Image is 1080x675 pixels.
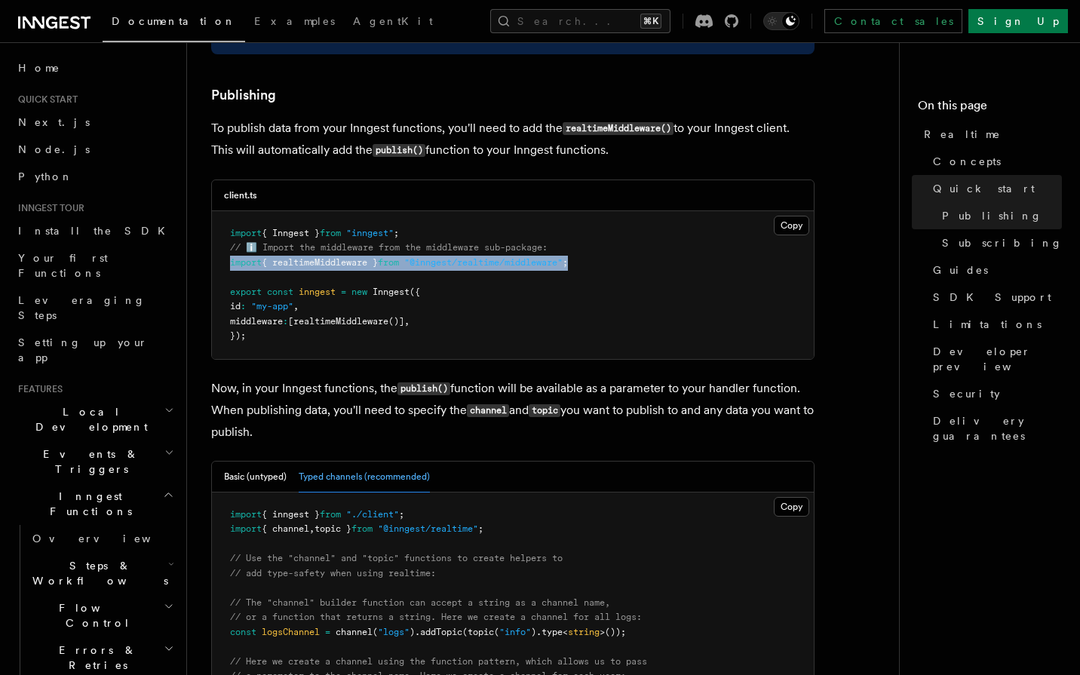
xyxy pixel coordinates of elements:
[18,60,60,75] span: Home
[26,600,164,631] span: Flow Control
[924,127,1001,142] span: Realtime
[12,109,177,136] a: Next.js
[12,329,177,371] a: Setting up your app
[293,316,388,327] span: realtimeMiddleware
[230,612,642,622] span: // or a function that returns a string. Here we create a channel for all logs:
[12,202,84,214] span: Inngest tour
[230,316,283,327] span: middleware
[299,287,336,297] span: inngest
[933,262,988,278] span: Guides
[262,627,320,637] span: logsChannel
[353,15,433,27] span: AgentKit
[388,316,404,327] span: ()]
[224,189,257,201] h3: client.ts
[12,244,177,287] a: Your first Functions
[467,404,509,417] code: channel
[309,523,314,534] span: ,
[933,317,1042,332] span: Limitations
[373,144,425,157] code: publish()
[230,287,262,297] span: export
[230,627,256,637] span: const
[351,287,367,297] span: new
[262,257,378,268] span: { realtimeMiddleware }
[103,5,245,42] a: Documentation
[320,509,341,520] span: from
[499,627,531,637] span: "info"
[824,9,962,33] a: Contact sales
[12,163,177,190] a: Python
[462,627,468,637] span: (
[26,525,177,552] a: Overview
[32,532,188,545] span: Overview
[18,225,174,237] span: Install the SDK
[254,15,335,27] span: Examples
[230,509,262,520] span: import
[245,5,344,41] a: Examples
[12,483,177,525] button: Inngest Functions
[26,643,164,673] span: Errors & Retries
[774,216,809,235] button: Copy
[927,311,1062,338] a: Limitations
[918,121,1062,148] a: Realtime
[600,627,626,637] span: >());
[378,627,410,637] span: "logs"
[927,284,1062,311] a: SDK Support
[12,489,163,519] span: Inngest Functions
[404,257,563,268] span: "@inngest/realtime/middleware"
[936,229,1062,256] a: Subscribing
[267,287,293,297] span: const
[230,330,246,341] span: });
[563,627,568,637] span: <
[320,228,341,238] span: from
[378,257,399,268] span: from
[531,627,536,637] span: )
[26,558,168,588] span: Steps & Workflows
[241,301,246,311] span: :
[283,316,288,327] span: :
[18,170,73,183] span: Python
[112,15,236,27] span: Documentation
[341,287,346,297] span: =
[529,404,560,417] code: topic
[230,656,647,667] span: // Here we create a channel using the function pattern, which allows us to pass
[251,301,293,311] span: "my-app"
[568,627,600,637] span: string
[262,523,309,534] span: { channel
[399,509,404,520] span: ;
[404,316,410,327] span: ,
[933,290,1051,305] span: SDK Support
[12,383,63,395] span: Features
[942,235,1063,250] span: Subscribing
[230,257,262,268] span: import
[415,627,462,637] span: .addTopic
[18,252,108,279] span: Your first Functions
[18,116,90,128] span: Next.js
[293,301,299,311] span: ,
[927,148,1062,175] a: Concepts
[299,462,430,492] button: Typed channels (recommended)
[378,523,478,534] span: "@inngest/realtime"
[230,301,241,311] span: id
[933,386,1000,401] span: Security
[12,440,177,483] button: Events & Triggers
[344,5,442,41] a: AgentKit
[927,175,1062,202] a: Quick start
[927,338,1062,380] a: Developer preview
[763,12,799,30] button: Toggle dark mode
[468,627,494,637] span: topic
[211,84,276,106] a: Publishing
[494,627,499,637] span: (
[933,344,1062,374] span: Developer preview
[224,462,287,492] button: Basic (untyped)
[336,627,373,637] span: channel
[262,509,320,520] span: { inngest }
[230,568,436,578] span: // add type-safety when using realtime:
[26,594,177,637] button: Flow Control
[942,208,1042,223] span: Publishing
[12,217,177,244] a: Install the SDK
[536,627,563,637] span: .type
[640,14,661,29] kbd: ⌘K
[933,154,1001,169] span: Concepts
[314,523,351,534] span: topic }
[230,523,262,534] span: import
